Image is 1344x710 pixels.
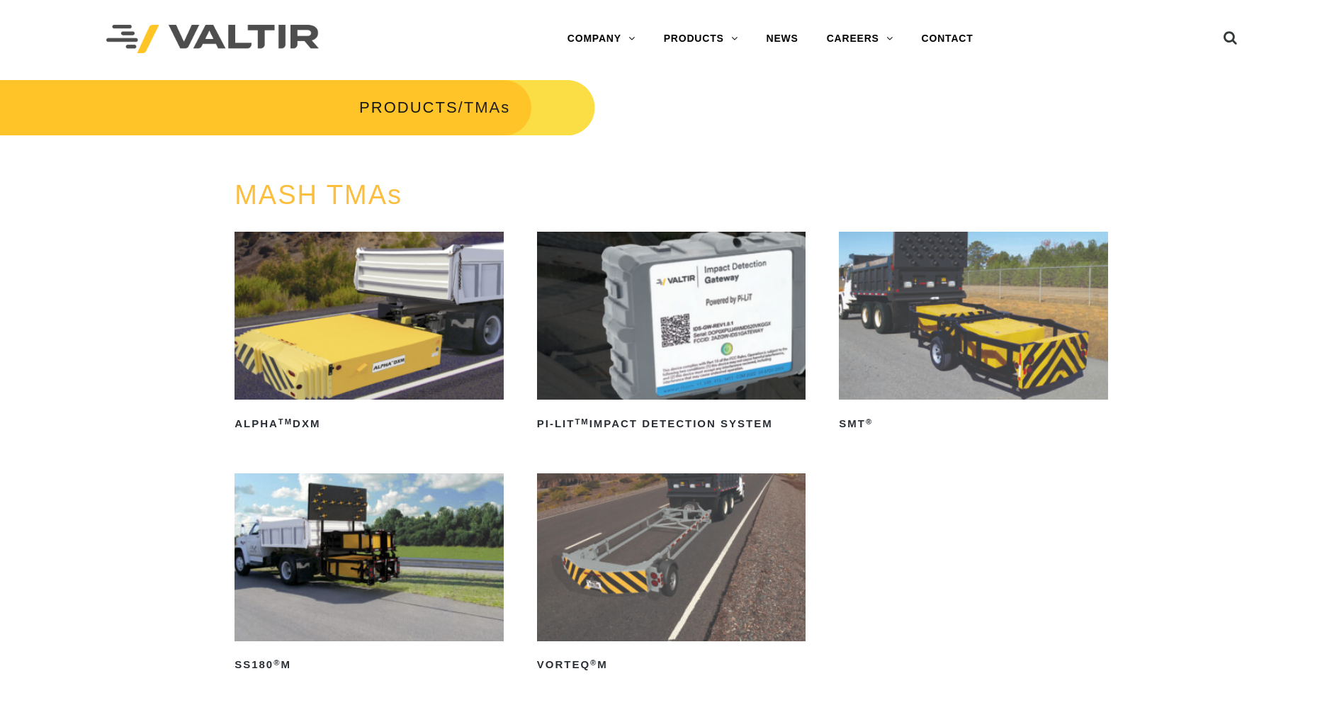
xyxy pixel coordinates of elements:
[273,658,281,667] sup: ®
[464,98,510,116] span: TMAs
[235,473,504,677] a: SS180®M
[553,25,650,53] a: COMPANY
[278,417,293,426] sup: TM
[359,98,458,116] a: PRODUCTS
[650,25,752,53] a: PRODUCTS
[235,180,402,210] a: MASH TMAs
[537,473,806,677] a: VORTEQ®M
[537,412,806,435] h2: PI-LIT Impact Detection System
[813,25,908,53] a: CAREERS
[839,412,1108,435] h2: SMT
[908,25,988,53] a: CONTACT
[235,654,504,677] h2: SS180 M
[235,232,504,435] a: ALPHATMDXM
[537,654,806,677] h2: VORTEQ M
[235,412,504,435] h2: ALPHA DXM
[752,25,813,53] a: NEWS
[537,232,806,435] a: PI-LITTMImpact Detection System
[575,417,589,426] sup: TM
[590,658,597,667] sup: ®
[106,25,319,54] img: Valtir
[839,232,1108,435] a: SMT®
[866,417,873,426] sup: ®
